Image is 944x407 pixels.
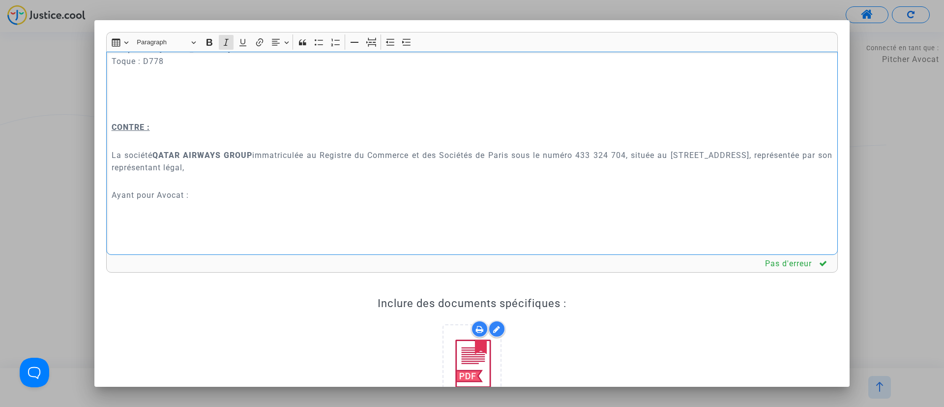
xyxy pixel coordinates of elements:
button: Paragraph [132,34,200,50]
h4: Inclure des documents spécifiques : [116,297,828,310]
p: La société immatriculée au Registre du Commerce et des Sociétés de Paris sous le numéro 433 324 7... [112,149,833,174]
p: Ayant pour Avocat : [112,189,833,226]
span: Pas d'erreur [765,259,812,268]
div: Editor toolbar [106,32,838,51]
span: Paragraph [137,36,188,48]
u: CONTRE : [112,123,150,132]
strong: QATAR AIRWAYS GROUP [152,151,252,160]
iframe: Help Scout Beacon - Open [20,358,49,387]
div: Rich Text Editor, main [106,52,838,255]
